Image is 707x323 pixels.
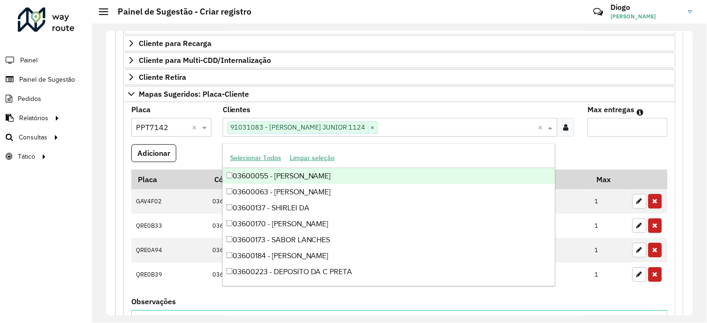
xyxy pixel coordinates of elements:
[223,200,555,216] div: 03600137 - SHIRLEI DA
[123,52,676,68] a: Cliente para Multi-CDD/Internalização
[108,7,251,17] h2: Painel de Sugestão - Criar registro
[590,214,628,238] td: 1
[131,296,176,307] label: Observações
[223,248,555,264] div: 03600184 - [PERSON_NAME]
[587,104,634,115] label: Max entregas
[131,169,208,189] th: Placa
[226,151,286,165] button: Selecionar Todos
[18,94,41,104] span: Pedidos
[18,152,35,161] span: Tático
[637,108,643,116] em: Máximo de clientes que serão colocados na mesma rota com os clientes informados
[588,2,609,22] a: Contato Rápido
[208,214,406,238] td: 03640902
[131,238,208,262] td: QRE0A94
[19,132,47,142] span: Consultas
[19,75,75,85] span: Painel de Sugestão
[538,122,546,133] span: Clear all
[223,168,555,184] div: 03600055 - [PERSON_NAME]
[228,122,368,133] span: 91031083 - [PERSON_NAME] JUNIOR 1124
[123,69,676,85] a: Cliente Retira
[139,56,271,64] span: Cliente para Multi-CDD/Internalização
[123,86,676,102] a: Mapas Sugeridos: Placa-Cliente
[223,280,555,296] div: 03600243 - [PERSON_NAME]
[20,55,38,65] span: Painel
[590,189,628,214] td: 1
[192,122,200,133] span: Clear all
[286,151,339,165] button: Limpar seleção
[208,262,406,287] td: 03640902
[223,104,251,115] label: Clientes
[223,264,555,280] div: 03600223 - DEPOSITO DA C PRETA
[611,12,681,21] span: [PERSON_NAME]
[139,73,186,81] span: Cliente Retira
[590,262,628,287] td: 1
[611,3,681,12] h3: Diogo
[222,143,556,286] ng-dropdown-panel: Options list
[223,216,555,232] div: 03600170 - [PERSON_NAME]
[208,238,406,262] td: 03640902
[368,122,377,133] span: ×
[208,169,406,189] th: Código Cliente
[139,39,211,47] span: Cliente para Recarga
[123,35,676,51] a: Cliente para Recarga
[208,189,406,214] td: 03640902
[139,90,249,98] span: Mapas Sugeridos: Placa-Cliente
[590,238,628,262] td: 1
[223,184,555,200] div: 03600063 - [PERSON_NAME]
[131,262,208,287] td: QRE0B39
[223,232,555,248] div: 03600173 - SABOR LANCHES
[131,189,208,214] td: GAV4F02
[590,169,628,189] th: Max
[131,144,176,162] button: Adicionar
[131,104,150,115] label: Placa
[131,214,208,238] td: QRE0B33
[19,113,48,123] span: Relatórios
